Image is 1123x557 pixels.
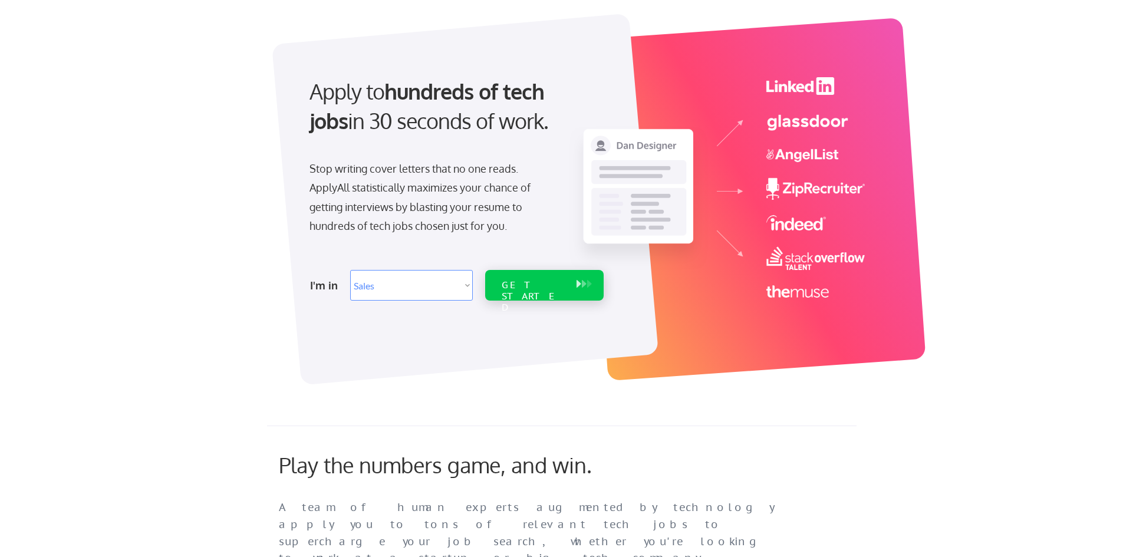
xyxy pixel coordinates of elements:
div: GET STARTED [502,279,565,314]
div: Apply to in 30 seconds of work. [309,77,599,136]
div: Play the numbers game, and win. [279,452,644,477]
div: Stop writing cover letters that no one reads. ApplyAll statistically maximizes your chance of get... [309,159,552,236]
div: I'm in [310,276,343,295]
strong: hundreds of tech jobs [309,78,549,134]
